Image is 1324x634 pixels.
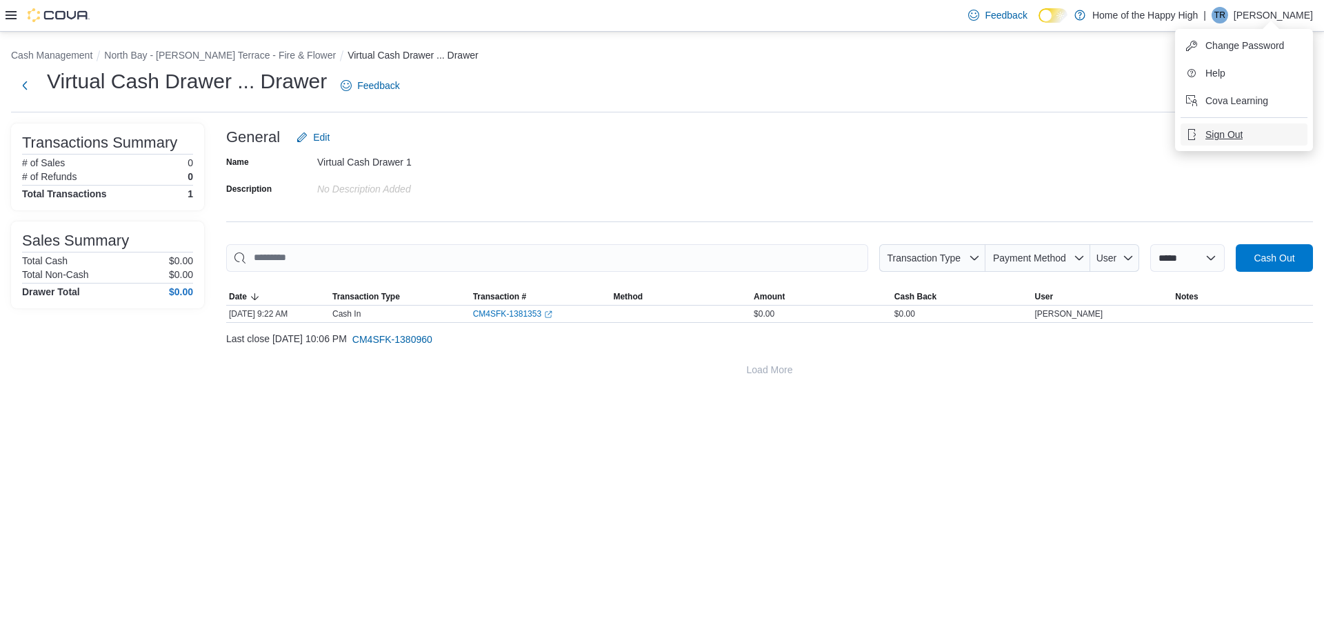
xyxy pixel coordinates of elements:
[1212,7,1228,23] div: Tom Rishaur
[169,286,193,297] h4: $0.00
[226,184,272,195] label: Description
[892,306,1032,322] div: $0.00
[894,291,936,302] span: Cash Back
[169,255,193,266] p: $0.00
[22,171,77,182] h6: # of Refunds
[188,157,193,168] p: 0
[1214,7,1225,23] span: TR
[887,252,961,264] span: Transaction Type
[470,288,611,305] button: Transaction #
[226,306,330,322] div: [DATE] 9:22 AM
[473,291,526,302] span: Transaction #
[1205,94,1268,108] span: Cova Learning
[985,244,1090,272] button: Payment Method
[1236,244,1313,272] button: Cash Out
[879,244,985,272] button: Transaction Type
[335,72,405,99] a: Feedback
[332,291,400,302] span: Transaction Type
[348,50,479,61] button: Virtual Cash Drawer ... Drawer
[1205,128,1243,141] span: Sign Out
[11,72,39,99] button: Next
[1181,34,1307,57] button: Change Password
[226,244,868,272] input: This is a search bar. As you type, the results lower in the page will automatically filter.
[313,130,330,144] span: Edit
[963,1,1032,29] a: Feedback
[1181,123,1307,146] button: Sign Out
[473,308,552,319] a: CM4SFK-1381353External link
[11,48,1313,65] nav: An example of EuiBreadcrumbs
[22,255,68,266] h6: Total Cash
[544,310,552,319] svg: External link
[1234,7,1313,23] p: [PERSON_NAME]
[892,288,1032,305] button: Cash Back
[347,326,438,353] button: CM4SFK-1380960
[22,269,89,280] h6: Total Non-Cash
[317,178,502,195] div: No Description added
[22,232,129,249] h3: Sales Summary
[985,8,1027,22] span: Feedback
[1205,39,1284,52] span: Change Password
[1175,291,1198,302] span: Notes
[11,50,92,61] button: Cash Management
[226,157,249,168] label: Name
[22,157,65,168] h6: # of Sales
[226,129,280,146] h3: General
[754,308,774,319] span: $0.00
[332,308,361,319] p: Cash In
[104,50,336,61] button: North Bay - [PERSON_NAME] Terrace - Fire & Flower
[291,123,335,151] button: Edit
[610,288,751,305] button: Method
[22,188,107,199] h4: Total Transactions
[754,291,785,302] span: Amount
[47,68,327,95] h1: Virtual Cash Drawer ... Drawer
[747,363,793,377] span: Load More
[317,151,502,168] div: Virtual Cash Drawer 1
[1172,288,1313,305] button: Notes
[1039,8,1067,23] input: Dark Mode
[226,288,330,305] button: Date
[229,291,247,302] span: Date
[352,333,432,346] span: CM4SFK-1380960
[1090,244,1139,272] button: User
[1205,66,1225,80] span: Help
[22,286,80,297] h4: Drawer Total
[330,288,470,305] button: Transaction Type
[1254,251,1294,265] span: Cash Out
[226,356,1313,384] button: Load More
[993,252,1066,264] span: Payment Method
[169,269,193,280] p: $0.00
[613,291,643,302] span: Method
[1181,62,1307,84] button: Help
[1092,7,1198,23] p: Home of the Happy High
[188,188,193,199] h4: 1
[751,288,892,305] button: Amount
[357,79,399,92] span: Feedback
[1035,291,1054,302] span: User
[1203,7,1206,23] p: |
[226,326,1313,353] div: Last close [DATE] 10:06 PM
[28,8,90,22] img: Cova
[1181,90,1307,112] button: Cova Learning
[1035,308,1103,319] span: [PERSON_NAME]
[1096,252,1117,264] span: User
[22,135,177,151] h3: Transactions Summary
[1032,288,1173,305] button: User
[188,171,193,182] p: 0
